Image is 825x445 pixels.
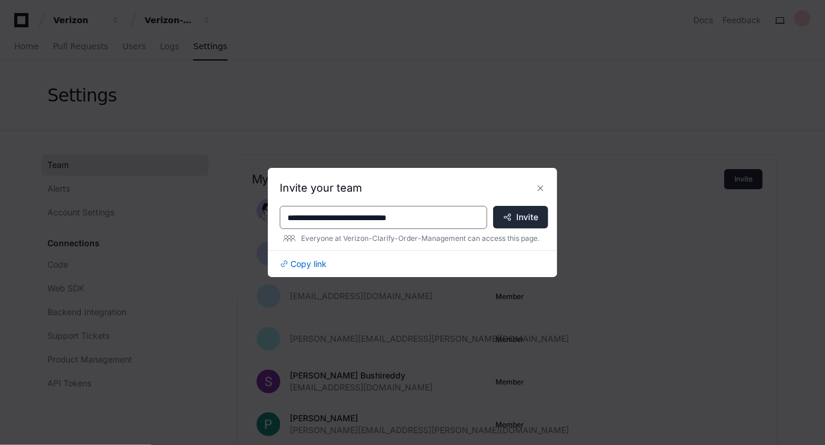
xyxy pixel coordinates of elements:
span: Everyone at Verizon-Clarify-Order-Management can access this page. [301,234,539,243]
button: Copy link [280,258,327,270]
span: Invite [516,211,538,223]
span: Copy link [290,258,327,270]
span: Invite your team [280,182,362,194]
button: Invite [493,206,548,228]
